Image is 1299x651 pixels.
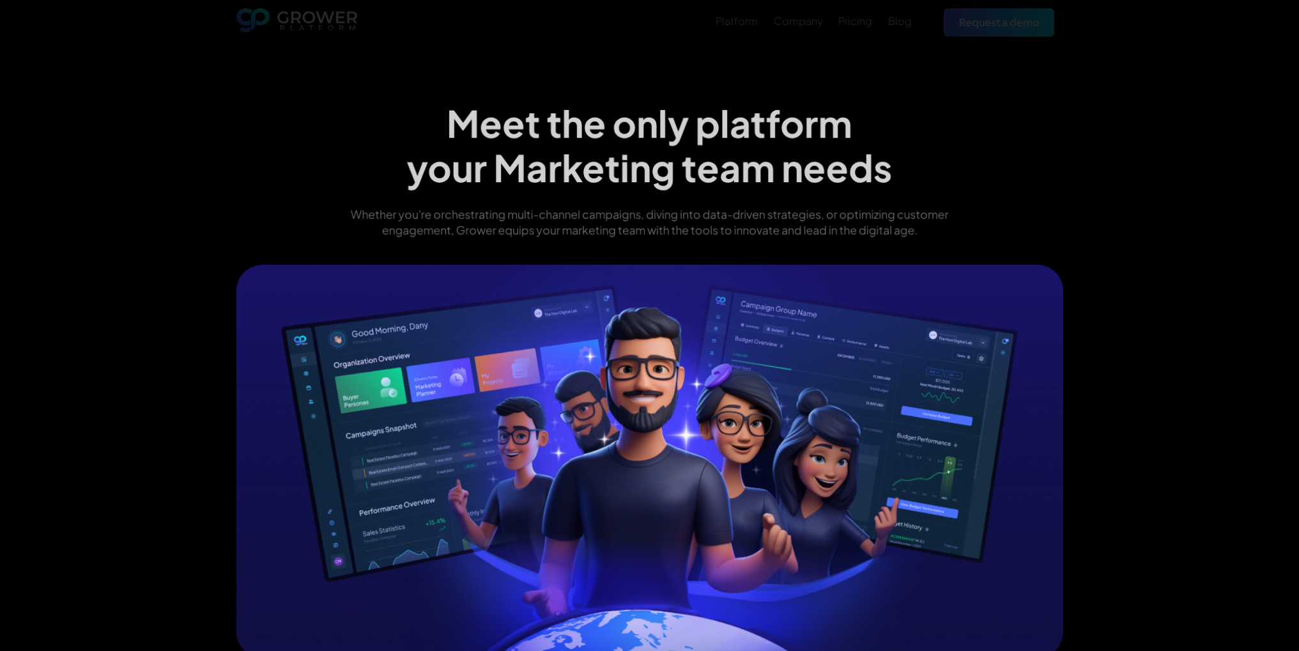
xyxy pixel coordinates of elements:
[838,15,872,27] div: Pricing
[236,8,358,36] a: home
[406,101,892,189] h1: Meet the only platform your Marketing team needs
[838,13,872,29] a: Pricing
[325,207,975,238] p: Whether you're orchestrating multi-channel campaigns, diving into data-driven strategies, or opti...
[944,8,1054,36] a: Request a demo
[888,15,912,27] div: Blog
[774,15,822,27] div: Company
[716,13,758,29] a: Platform
[716,15,758,27] div: Platform
[774,13,822,29] a: Company
[888,13,912,29] a: Blog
